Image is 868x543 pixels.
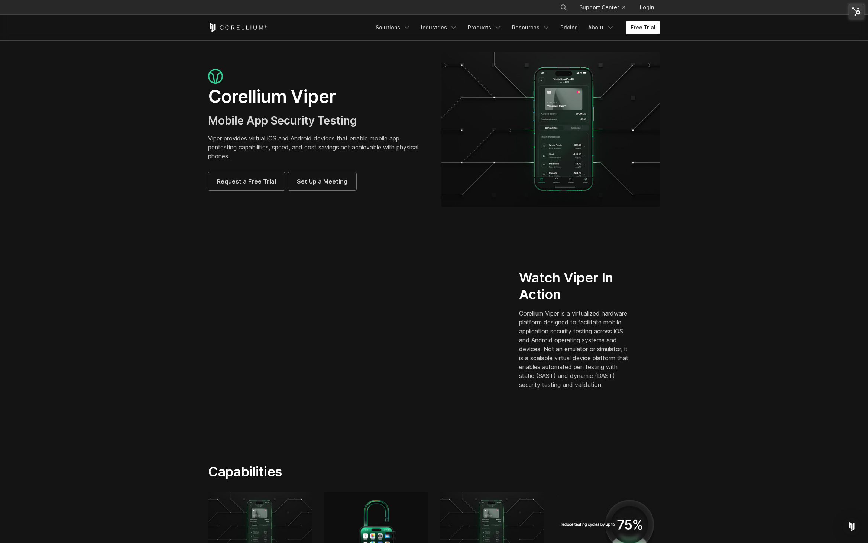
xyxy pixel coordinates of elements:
a: Industries [417,21,462,34]
h1: Corellium Viper [208,85,427,108]
a: Request a Free Trial [208,172,285,190]
a: Login [634,1,660,14]
span: Set Up a Meeting [297,177,347,186]
a: Resources [508,21,554,34]
img: viper_hero [441,52,660,207]
button: Search [557,1,570,14]
a: Support Center [573,1,631,14]
a: Free Trial [626,21,660,34]
a: Products [463,21,506,34]
a: Corellium Home [208,23,267,32]
h2: Capabilities [208,463,504,480]
a: Set Up a Meeting [288,172,356,190]
div: Navigation Menu [371,21,660,34]
img: viper_icon_large [208,69,223,84]
h2: Watch Viper In Action [519,269,632,303]
img: HubSpot Tools Menu Toggle [849,4,864,19]
p: Corellium Viper is a virtualized hardware platform designed to facilitate mobile application secu... [519,309,632,389]
a: Solutions [371,21,415,34]
span: Request a Free Trial [217,177,276,186]
a: Pricing [556,21,582,34]
p: Viper provides virtual iOS and Android devices that enable mobile app pentesting capabilities, sp... [208,134,427,161]
div: Navigation Menu [551,1,660,14]
span: Mobile App Security Testing [208,114,357,127]
div: Open Intercom Messenger [843,518,861,536]
a: About [584,21,619,34]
